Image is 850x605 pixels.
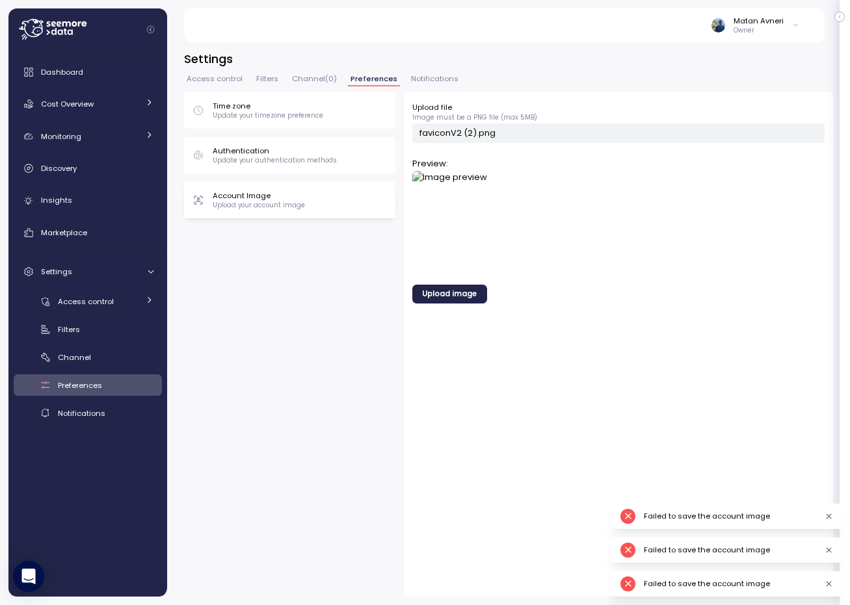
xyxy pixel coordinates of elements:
[14,155,162,181] a: Discovery
[213,146,337,156] p: Authentication
[422,285,477,303] span: Upload image
[734,26,784,35] p: Owner
[213,111,323,120] p: Update your timezone preference
[58,296,114,307] span: Access control
[41,67,83,77] span: Dashboard
[213,101,323,111] p: Time zone
[41,266,72,277] span: Settings
[14,290,162,312] a: Access control
[41,227,87,238] span: Marketplace
[213,190,305,201] p: Account Image
[14,123,162,149] a: Monitoring
[14,346,162,368] a: Channel
[184,51,833,67] h3: Settings
[411,75,458,83] span: Notifications
[58,380,102,391] span: Preferences
[41,163,77,174] span: Discovery
[14,402,162,424] a: Notifications
[58,352,91,363] span: Channel
[14,374,162,396] a: Preferences
[41,99,94,109] span: Cost Overview
[412,102,452,114] label: Upload file
[412,157,825,170] p: Preview:
[412,123,825,142] button: faviconV2 (2).png
[256,75,278,83] span: Filters
[41,131,81,142] span: Monitoring
[14,59,162,85] a: Dashboard
[41,195,72,205] span: Insights
[58,324,80,335] span: Filters
[292,75,337,83] span: Channel ( 0 )
[711,18,725,32] img: ALV-UjU9NIG_Wloj8pB3_v55hRoZ3lespzF9yrHXbtJm4cvqEFcR7uh_r9n3DdCHFjdSUIv50T5EXo-4eqcsfbNi5xWO0IjWZ...
[412,171,518,277] img: Image preview
[644,578,816,589] div: Failed to save the account image
[14,318,162,340] a: Filters
[13,561,44,592] div: Open Intercom Messenger
[213,201,305,210] p: Upload your account image
[351,75,397,83] span: Preferences
[187,75,243,83] span: Access control
[412,285,487,303] button: Upload image
[644,545,816,555] div: Failed to save the account image
[644,511,816,521] div: Failed to save the account image
[58,408,105,418] span: Notifications
[734,16,784,26] div: Matan Avneri
[419,127,818,140] div: faviconV2 (2).png
[142,25,159,34] button: Collapse navigation
[14,259,162,285] a: Settings
[14,91,162,117] a: Cost Overview
[412,114,825,122] p: Image must be a PNG file (max 5MB)
[14,188,162,214] a: Insights
[14,220,162,246] a: Marketplace
[213,156,337,165] p: Update your authentication methods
